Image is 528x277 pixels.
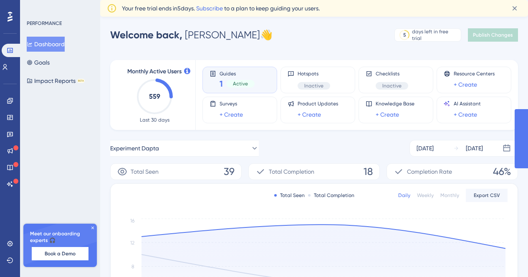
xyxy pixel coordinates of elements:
[127,67,182,77] span: Monthly Active Users
[407,167,452,177] span: Completion Rate
[493,244,518,269] iframe: UserGuiding AI Assistant Launcher
[233,80,248,87] span: Active
[376,100,414,107] span: Knowledge Base
[304,82,323,89] span: Inactive
[220,100,243,107] span: Surveys
[110,28,273,42] div: [PERSON_NAME] 👋
[473,32,513,38] span: Publish Changes
[140,117,169,123] span: Last 30 days
[440,192,459,199] div: Monthly
[131,167,159,177] span: Total Seen
[454,110,477,120] a: + Create
[454,80,477,90] a: + Create
[110,29,182,41] span: Welcome back,
[376,70,408,77] span: Checklists
[412,28,458,42] div: days left in free trial
[220,70,255,76] span: Guides
[298,110,321,120] a: + Create
[308,192,354,199] div: Total Completion
[493,165,511,178] span: 46%
[468,28,518,42] button: Publish Changes
[382,82,402,89] span: Inactive
[27,20,62,27] div: PERFORMANCE
[122,3,320,13] span: Your free trial ends in 5 days. to a plan to keep guiding your users.
[131,264,134,270] tspan: 8
[27,37,65,52] button: Dashboard
[32,247,88,260] button: Book a Demo
[417,143,434,153] div: [DATE]
[454,70,495,77] span: Resource Centers
[27,55,50,70] button: Goals
[403,32,406,38] div: 5
[196,5,223,12] a: Subscribe
[224,165,235,178] span: 39
[130,240,134,246] tspan: 12
[110,143,159,153] span: Experiment Dapta
[417,192,434,199] div: Weekly
[298,100,338,107] span: Product Updates
[45,250,76,257] span: Book a Demo
[376,110,399,120] a: + Create
[220,78,223,90] span: 1
[77,79,85,83] div: BETA
[27,73,85,88] button: Impact ReportsBETA
[110,140,259,157] button: Experiment Dapta
[30,230,90,244] span: Meet our onboarding experts 🎧
[398,192,410,199] div: Daily
[298,70,330,77] span: Hotspots
[149,92,160,100] text: 559
[269,167,314,177] span: Total Completion
[220,110,243,120] a: + Create
[454,100,481,107] span: AI Assistant
[130,218,134,224] tspan: 16
[466,143,483,153] div: [DATE]
[364,165,373,178] span: 18
[466,189,508,202] button: Export CSV
[274,192,305,199] div: Total Seen
[474,192,500,199] span: Export CSV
